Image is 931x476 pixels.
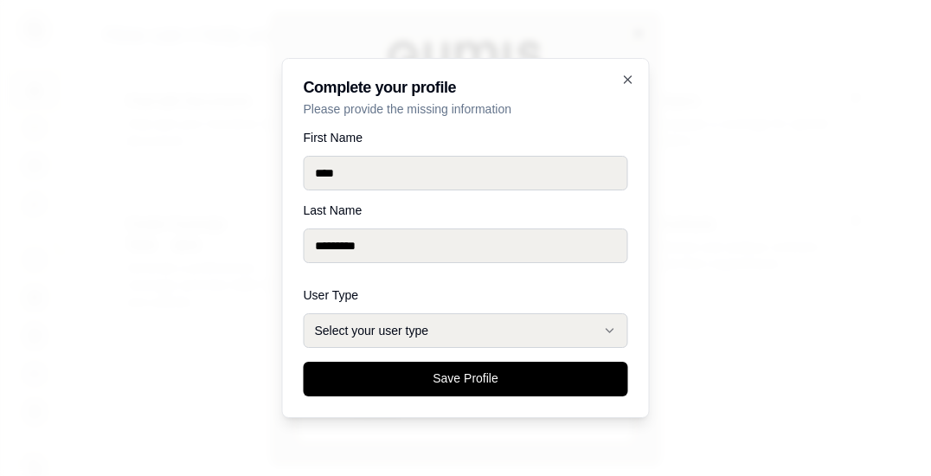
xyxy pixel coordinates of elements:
[304,289,628,301] label: User Type
[304,204,628,216] label: Last Name
[304,100,628,118] p: Please provide the missing information
[304,362,628,396] button: Save Profile
[304,132,628,144] label: First Name
[304,80,628,95] h2: Complete your profile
